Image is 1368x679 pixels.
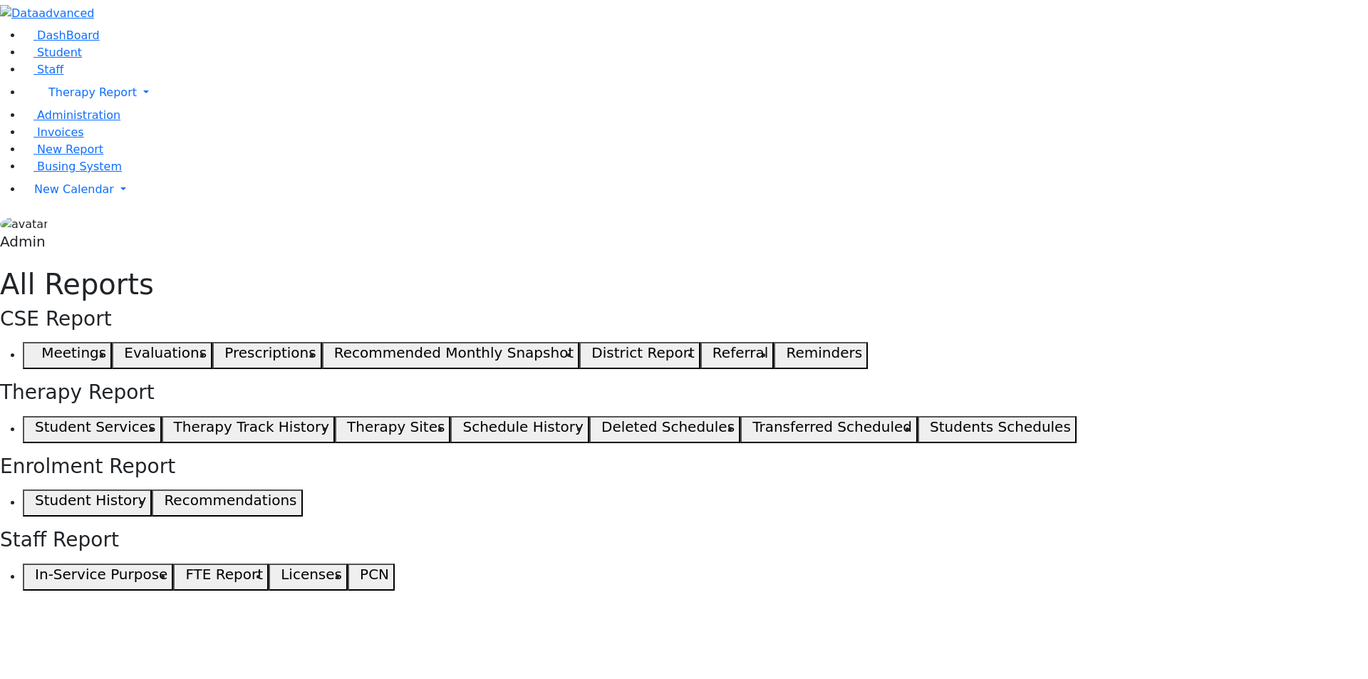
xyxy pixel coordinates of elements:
button: Recommendations [152,489,302,517]
h5: Meetings [41,344,106,361]
h5: District Report [591,344,695,361]
h5: Recommended Monthly Snapshot [334,344,574,361]
h5: Student Services [35,418,155,435]
span: Student [37,46,82,59]
h5: Transferred Scheduled [752,418,912,435]
a: New Report [23,142,103,156]
h5: Therapy Track History [174,418,329,435]
h5: FTE Report [185,566,263,583]
h5: Student History [35,492,146,509]
button: Recommended Monthly Snapshot [322,342,580,369]
h5: Reminders [786,344,862,361]
span: DashBoard [37,28,100,42]
h5: Deleted Schedules [601,418,735,435]
span: Busing System [37,160,122,173]
span: Invoices [37,125,84,139]
h5: Licenses [281,566,342,583]
span: New Calendar [34,182,114,196]
h5: Schedule History [463,418,584,435]
a: Invoices [23,125,84,139]
a: DashBoard [23,28,100,42]
a: Administration [23,108,120,122]
button: Transferred Scheduled [740,416,918,443]
h5: Therapy Sites [347,418,445,435]
span: Staff [37,63,63,76]
a: Student [23,46,82,59]
button: District Report [579,342,700,369]
a: Therapy Report [23,78,1368,107]
button: Reminders [774,342,868,369]
span: Therapy Report [48,85,137,99]
button: Student History [23,489,152,517]
span: New Report [37,142,103,156]
button: Prescriptions [212,342,321,369]
button: Schedule History [450,416,589,443]
button: Meetings [23,342,112,369]
button: Evaluations [112,342,212,369]
button: PCN [348,564,395,591]
h5: In-Service Purpose [35,566,167,583]
h5: Prescriptions [224,344,316,361]
button: Licenses [269,564,348,591]
a: Staff [23,63,63,76]
button: Therapy Sites [335,416,450,443]
button: Students Schedules [918,416,1077,443]
button: FTE Report [173,564,269,591]
a: Busing System [23,160,122,173]
button: Deleted Schedules [589,416,740,443]
button: Therapy Track History [162,416,335,443]
button: Student Services [23,416,162,443]
h5: Students Schedules [930,418,1071,435]
span: Administration [37,108,120,122]
button: In-Service Purpose [23,564,173,591]
h5: Referral [712,344,769,361]
h5: PCN [360,566,389,583]
h5: Evaluations [124,344,207,361]
h5: Recommendations [164,492,296,509]
button: Referral [700,342,774,369]
a: New Calendar [23,175,1368,204]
